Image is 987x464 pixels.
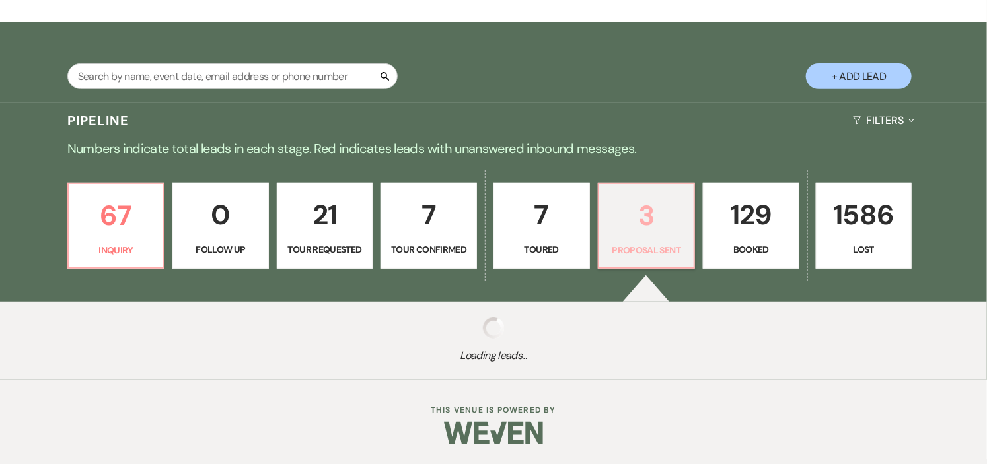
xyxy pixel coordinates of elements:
img: loading spinner [483,317,504,339]
a: 3Proposal Sent [598,183,696,269]
p: Numbers indicate total leads in each stage. Red indicates leads with unanswered inbound messages. [18,138,969,159]
p: 0 [181,193,260,237]
p: 21 [285,193,365,237]
p: 67 [77,193,156,238]
p: 7 [389,193,468,237]
span: Loading leads... [50,348,938,364]
p: Tour Requested [285,242,365,257]
a: 7Tour Confirmed [381,183,477,269]
input: Search by name, event date, email address or phone number [67,63,398,89]
p: Toured [502,242,581,257]
p: Inquiry [77,243,156,257]
a: 67Inquiry [67,183,165,269]
h3: Pipeline [67,112,129,130]
p: 1586 [824,193,904,237]
img: Weven Logo [444,410,543,456]
p: 3 [607,193,686,238]
p: 129 [712,193,791,237]
button: + Add Lead [806,63,912,89]
a: 7Toured [493,183,590,269]
button: Filters [848,103,920,138]
a: 129Booked [703,183,799,269]
a: 0Follow Up [172,183,269,269]
p: Proposal Sent [607,243,686,257]
p: Booked [712,242,791,257]
p: Lost [824,242,904,257]
p: Follow Up [181,242,260,257]
a: 1586Lost [816,183,912,269]
a: 21Tour Requested [277,183,373,269]
p: Tour Confirmed [389,242,468,257]
p: 7 [502,193,581,237]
